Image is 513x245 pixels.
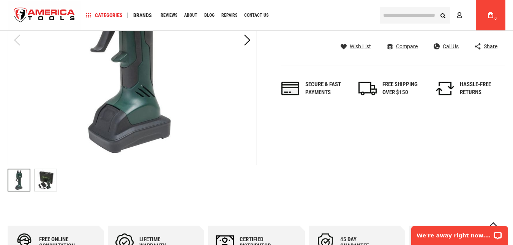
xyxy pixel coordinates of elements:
a: store logo [8,1,81,30]
a: Compare [387,43,418,50]
a: Blog [201,10,218,21]
div: FREE SHIPPING OVER $150 [382,81,428,97]
div: Secure & fast payments [305,81,351,97]
a: Wish List [341,43,371,50]
span: Repairs [221,13,237,17]
span: Contact Us [244,13,268,17]
div: HASSLE-FREE RETURNS [460,81,505,97]
a: Brands [130,10,155,21]
a: About [181,10,201,21]
div: GREENLEE EK50ML13811 MICROTOOL KIT W/ 13MM JAW, 110V [34,165,57,195]
a: Call Us [434,43,459,50]
span: Compare [396,44,418,49]
img: shipping [358,82,377,95]
span: Share [484,44,497,49]
span: Categories [86,13,123,18]
img: America Tools [8,1,81,30]
a: Reviews [157,10,181,21]
a: Categories [83,10,126,21]
button: Search [436,8,450,22]
span: Blog [204,13,215,17]
a: Contact Us [241,10,272,21]
span: 0 [494,16,497,21]
span: Wish List [350,44,371,49]
img: returns [436,82,454,95]
a: Repairs [218,10,241,21]
span: Reviews [161,13,177,17]
span: Call Us [443,44,459,49]
span: About [184,13,197,17]
span: Brands [133,13,152,18]
img: GREENLEE EK50ML13811 MICROTOOL KIT W/ 13MM JAW, 110V [35,169,57,191]
img: payments [281,82,300,95]
iframe: LiveChat chat widget [406,221,513,245]
div: GREENLEE EK50ML13811 MICROTOOL KIT W/ 13MM JAW, 110V [8,165,34,195]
